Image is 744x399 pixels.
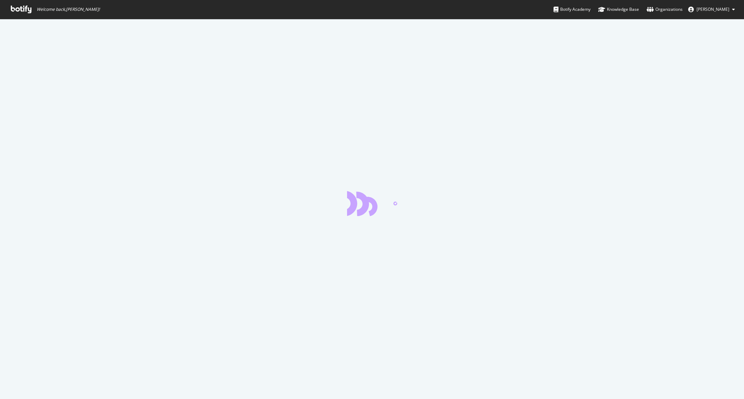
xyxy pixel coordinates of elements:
span: Welcome back, [PERSON_NAME] ! [37,7,100,12]
div: Knowledge Base [598,6,639,13]
div: Botify Academy [554,6,591,13]
span: Jose Fausto Martinez [697,6,729,12]
div: animation [347,191,397,216]
button: [PERSON_NAME] [683,4,741,15]
div: Organizations [647,6,683,13]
